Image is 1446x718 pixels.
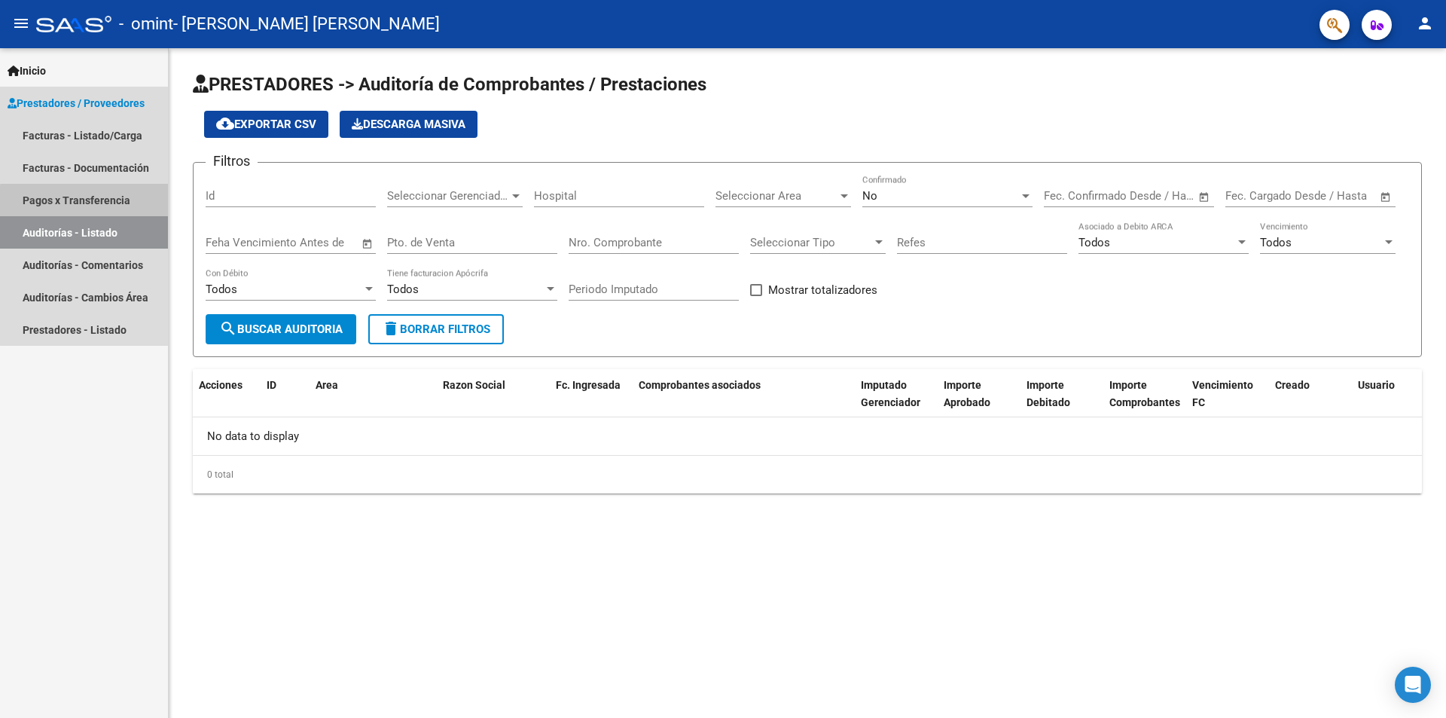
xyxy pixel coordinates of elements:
button: Open calendar [1377,188,1395,206]
span: Seleccionar Area [715,189,837,203]
span: Acciones [199,379,243,391]
span: Todos [1078,236,1110,249]
span: ID [267,379,276,391]
input: Fecha fin [1118,189,1191,203]
div: Open Intercom Messenger [1395,667,1431,703]
div: 0 total [193,456,1422,493]
datatable-header-cell: Acciones [193,369,261,435]
span: Razon Social [443,379,505,391]
datatable-header-cell: Razon Social [437,369,550,435]
datatable-header-cell: Usuario [1352,369,1435,435]
span: Comprobantes asociados [639,379,761,391]
span: - omint [119,8,173,41]
button: Open calendar [359,235,377,252]
button: Borrar Filtros [368,314,504,344]
span: Seleccionar Tipo [750,236,872,249]
datatable-header-cell: Fc. Ingresada [550,369,633,435]
datatable-header-cell: Importe Comprobantes [1103,369,1186,435]
span: Seleccionar Gerenciador [387,189,509,203]
datatable-header-cell: Imputado Gerenciador [855,369,938,435]
span: Exportar CSV [216,118,316,131]
button: Buscar Auditoria [206,314,356,344]
div: No data to display [193,417,1422,455]
datatable-header-cell: Importe Debitado [1020,369,1103,435]
button: Descarga Masiva [340,111,477,138]
span: Importe Debitado [1027,379,1070,408]
span: Borrar Filtros [382,322,490,336]
mat-icon: delete [382,319,400,338]
span: Todos [387,283,419,296]
app-download-masive: Descarga masiva de comprobantes (adjuntos) [340,111,477,138]
mat-icon: cloud_download [216,115,234,133]
input: Fecha inicio [1044,189,1105,203]
span: Prestadores / Proveedores [8,95,145,112]
span: Todos [206,283,237,296]
mat-icon: search [219,319,237,338]
datatable-header-cell: Comprobantes asociados [633,369,855,435]
input: Fecha inicio [1225,189,1286,203]
span: Area [316,379,338,391]
span: Inicio [8,63,46,79]
span: Buscar Auditoria [219,322,343,336]
span: Creado [1275,379,1310,391]
span: Todos [1260,236,1292,249]
span: Mostrar totalizadores [768,281,877,299]
span: Importe Comprobantes [1109,379,1180,408]
span: Descarga Masiva [352,118,465,131]
button: Open calendar [1196,188,1213,206]
datatable-header-cell: ID [261,369,310,435]
span: - [PERSON_NAME] [PERSON_NAME] [173,8,440,41]
button: Exportar CSV [204,111,328,138]
h3: Filtros [206,151,258,172]
span: Usuario [1358,379,1395,391]
span: Fc. Ingresada [556,379,621,391]
span: Importe Aprobado [944,379,990,408]
datatable-header-cell: Area [310,369,415,435]
datatable-header-cell: Vencimiento FC [1186,369,1269,435]
datatable-header-cell: Importe Aprobado [938,369,1020,435]
mat-icon: menu [12,14,30,32]
input: Fecha fin [1300,189,1373,203]
datatable-header-cell: Creado [1269,369,1352,435]
span: PRESTADORES -> Auditoría de Comprobantes / Prestaciones [193,74,706,95]
span: Vencimiento FC [1192,379,1253,408]
mat-icon: person [1416,14,1434,32]
span: No [862,189,877,203]
span: Imputado Gerenciador [861,379,920,408]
